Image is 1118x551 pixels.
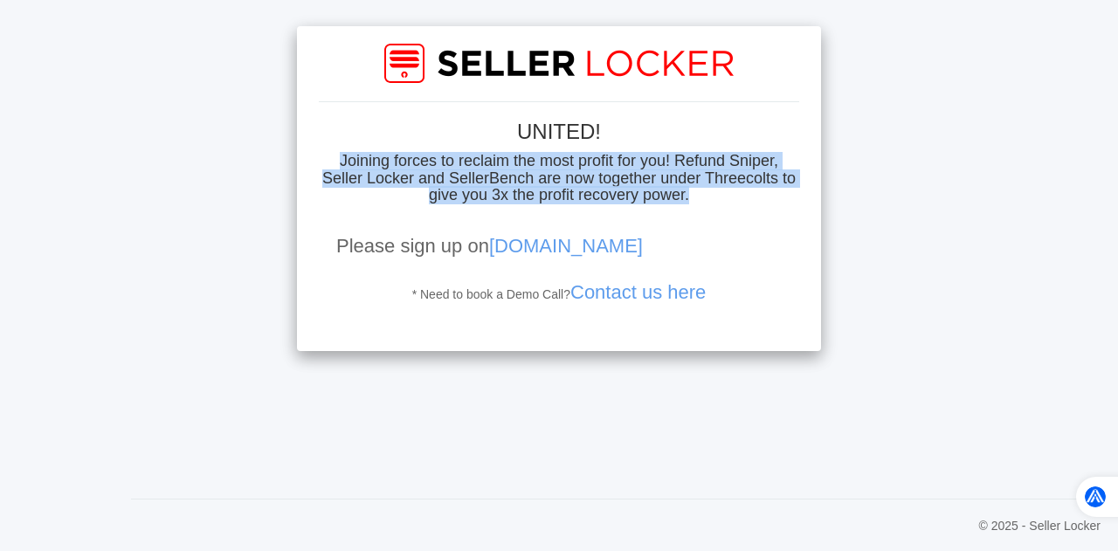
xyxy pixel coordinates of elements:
[319,214,799,279] div: Please sign up on
[319,121,799,143] h3: UNITED!
[489,235,643,257] a: [DOMAIN_NAME]
[384,44,734,83] img: Image
[570,281,706,303] a: Contact us here
[875,460,1097,530] iframe: Drift Widget Chat Controller
[319,153,799,204] h4: Joining forces to reclaim the most profit for you! Refund Sniper, Seller Locker and SellerBench a...
[319,278,799,307] div: * Need to book a Demo Call?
